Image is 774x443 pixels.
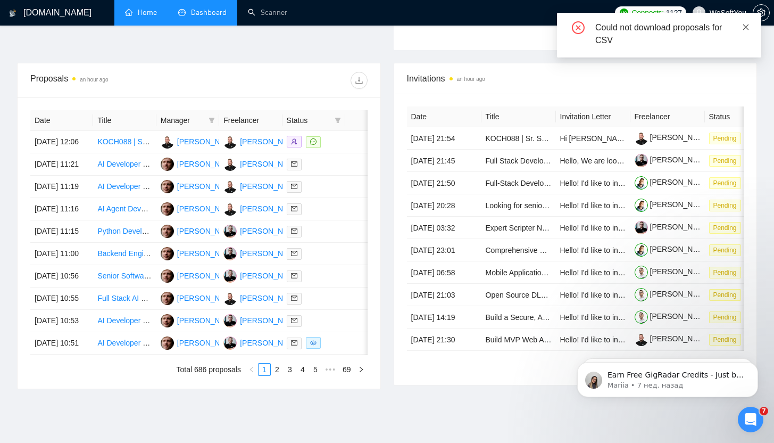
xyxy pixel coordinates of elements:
img: c1DKrM1aeqm8nSeal9ZUADfPNUl7KYneQy9hGoDFoQCvIDVVVvk9TJ3IF7bUUIVzog [635,243,648,257]
span: eye [310,340,317,346]
div: [PERSON_NAME] [240,225,301,237]
span: close-circle [572,21,585,34]
li: 4 [296,363,309,376]
img: DB [161,269,174,283]
td: Senior Software & DevOps Engineer (Python/AWS) [93,265,156,288]
a: AK[PERSON_NAME] [223,226,301,235]
a: Build MVP Web App - Kids Investing Simulator With Financial Literacy Lessons [486,335,746,344]
div: Could not download proposals for CSV [595,21,748,47]
td: [DATE] 11:00 [30,243,93,265]
img: MP [223,180,237,193]
td: Full-Stack Developer for Crypto Trading Platform [481,172,556,194]
a: [PERSON_NAME] [635,290,711,298]
th: Manager [156,110,219,131]
a: DB[PERSON_NAME] [161,316,238,324]
span: close [742,23,750,31]
p: Message from Mariia, sent 7 нед. назад [46,41,184,51]
img: AK [223,225,237,238]
td: AI Developer Needed to Build RAG Architecture Using n8n [93,332,156,355]
a: DB[PERSON_NAME] [161,204,238,212]
th: Title [93,110,156,131]
span: mail [291,340,297,346]
span: Earn Free GigRadar Credits - Just by Sharing Your Story! 💬 Want more credits for sending proposal... [46,31,184,293]
a: 2 [271,364,283,375]
span: Pending [709,177,741,189]
a: [PERSON_NAME] [635,267,711,276]
a: searchScanner [248,8,287,17]
button: left [245,363,258,376]
li: 69 [339,363,355,376]
li: 1 [258,363,271,376]
a: 5 [310,364,321,375]
div: [PERSON_NAME] [177,225,238,237]
div: [PERSON_NAME] [240,292,301,304]
a: AK[PERSON_NAME] [223,249,301,257]
td: AI Developer Needed to Build RAG Architecture Using n8n [93,176,156,198]
span: Pending [709,267,741,278]
span: 7 [760,407,768,415]
a: MP[PERSON_NAME] [223,159,301,168]
div: [PERSON_NAME] [240,181,301,192]
a: [PERSON_NAME] [635,155,711,164]
img: DB [161,180,174,193]
img: MP [223,158,237,171]
td: Python Developer for Security Microservice and AI Email Generator [93,220,156,243]
a: Full-Stack Developer for Crypto Trading Platform [486,179,646,187]
a: [PERSON_NAME] [635,245,711,253]
button: download [351,72,368,89]
li: 2 [271,363,284,376]
img: AK [223,314,237,327]
img: c1z2qICKiUPWECypNhL4wVul55nFuES8NkizUT4Do5tHwpN-3sIIfQM-582hv--Kya [635,132,648,145]
div: [PERSON_NAME] [177,248,238,259]
td: [DATE] 23:01 [407,239,481,261]
div: [PERSON_NAME] [177,270,238,282]
td: [DATE] 11:21 [30,153,93,176]
a: 1 [259,364,270,375]
td: [DATE] 10:51 [30,332,93,355]
a: Pending [709,268,745,276]
a: DB[PERSON_NAME] [161,271,238,280]
li: 5 [309,363,322,376]
img: c1DDHphA8lfJWLP8klgO2e_DhwgqYtbUE7M0DxXfMQ3NAgfZ0H74j5pIsbDyl_gzBQ [635,288,648,301]
td: [DATE] 21:50 [407,172,481,194]
span: right [358,366,364,373]
span: setting [753,9,769,17]
td: [DATE] 11:19 [30,176,93,198]
a: KOCH088 | Sr. Software Engineer (Integrations) — [GEOGRAPHIC_DATA] (Hybrid, Relocation) [97,137,413,146]
td: [DATE] 20:28 [407,194,481,217]
span: filter [209,117,215,124]
img: c1DDHphA8lfJWLP8klgO2e_DhwgqYtbUE7M0DxXfMQ3NAgfZ0H74j5pIsbDyl_gzBQ [635,266,648,279]
iframe: Intercom live chat [738,407,763,432]
td: AI Developer for Predictive Matchmaking System in Service Marketplace [93,153,156,176]
td: [DATE] 12:06 [30,131,93,153]
a: 4 [297,364,309,375]
img: DB [161,337,174,350]
img: c1z2qICKiUPWECypNhL4wVul55nFuES8NkizUT4Do5tHwpN-3sIIfQM-582hv--Kya [635,333,648,346]
td: Build MVP Web App - Kids Investing Simulator With Financial Literacy Lessons [481,329,556,351]
span: dashboard [178,9,186,16]
li: Total 686 proposals [177,363,241,376]
div: [PERSON_NAME] [177,337,238,349]
span: Pending [709,334,741,346]
li: 3 [284,363,296,376]
td: AI Agent Development for Threat Detection [93,198,156,220]
span: Pending [709,311,741,323]
span: filter [206,112,217,128]
th: Freelancer [630,106,705,127]
time: an hour ago [457,76,485,82]
th: Title [481,106,556,127]
td: [DATE] 21:45 [407,150,481,172]
span: message [310,138,317,145]
td: [DATE] 11:16 [30,198,93,220]
a: DB[PERSON_NAME] [161,182,238,190]
td: Build a Secure, AI-Powered Consumer Platform - Full Stack Engineer (Fixed-Price $25k+) [481,306,556,329]
div: [PERSON_NAME] [177,315,238,326]
th: Date [407,106,481,127]
a: Pending [709,134,745,142]
span: Status [287,114,330,126]
a: DB[PERSON_NAME] [161,226,238,235]
div: [PERSON_NAME] [177,136,238,147]
span: Pending [709,155,741,167]
th: Invitation Letter [556,106,630,127]
td: [DATE] 21:54 [407,127,481,150]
